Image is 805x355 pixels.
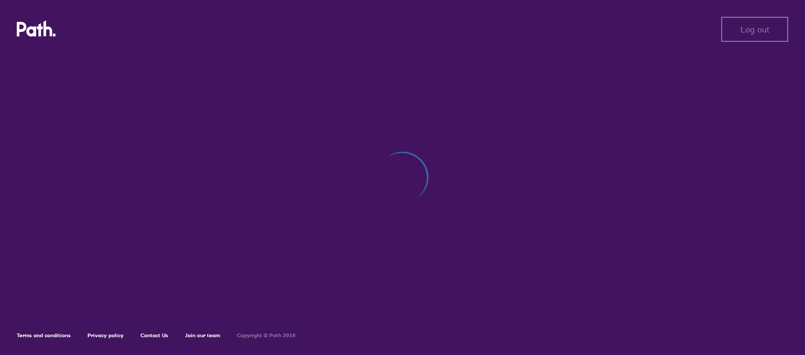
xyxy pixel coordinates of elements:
[185,332,220,339] a: Join our team
[17,332,71,339] a: Terms and conditions
[88,332,124,339] a: Privacy policy
[140,332,168,339] a: Contact Us
[721,17,788,42] button: Log out
[741,25,769,34] span: Log out
[237,332,296,339] h6: Copyright © Path 2018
